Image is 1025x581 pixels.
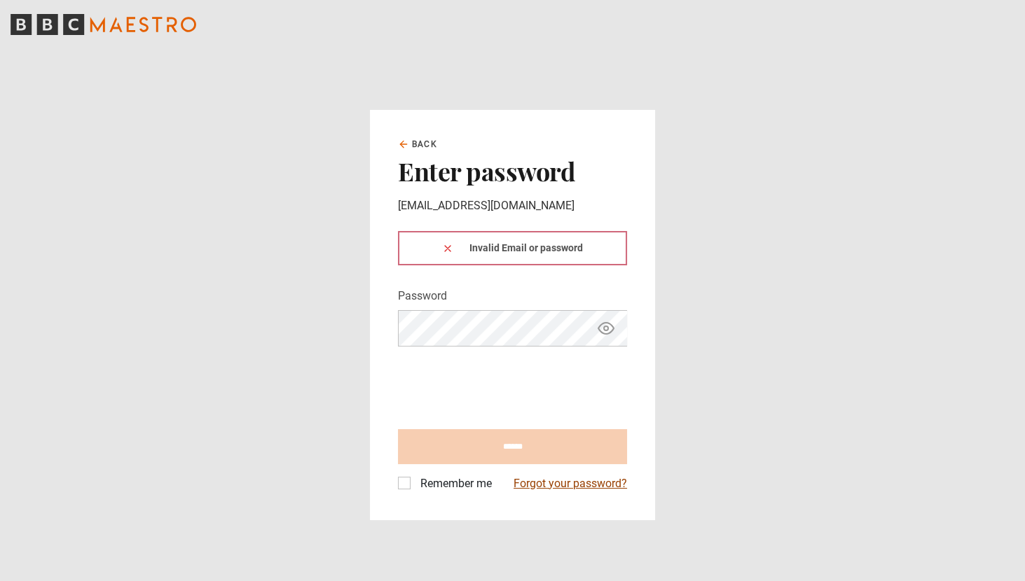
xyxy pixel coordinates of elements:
[398,197,627,214] p: [EMAIL_ADDRESS][DOMAIN_NAME]
[398,231,627,265] div: Invalid Email or password
[398,156,627,185] h2: Enter password
[398,138,437,150] a: Back
[412,138,437,150] span: Back
[514,475,627,492] a: Forgot your password?
[415,475,492,492] label: Remember me
[11,14,196,35] svg: BBC Maestro
[398,288,447,304] label: Password
[398,358,611,412] iframe: reCAPTCHA
[594,316,618,341] button: Show password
